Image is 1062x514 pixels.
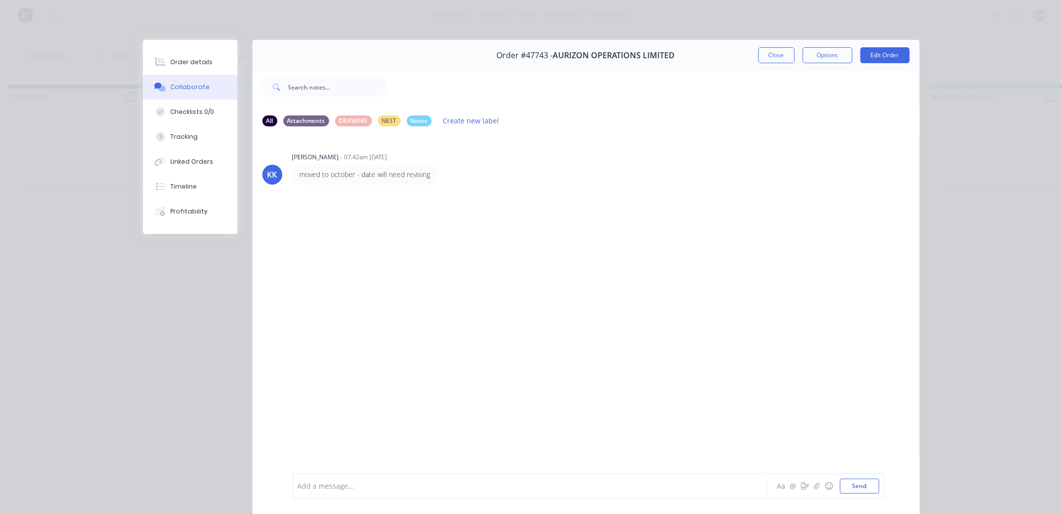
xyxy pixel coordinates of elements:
div: Linked Orders [170,157,213,166]
button: Collaborate [143,75,237,100]
button: @ [787,480,799,492]
span: Order #47743 - [497,51,553,60]
button: Create new label [438,114,504,127]
div: Profitability [170,207,208,216]
button: Timeline [143,174,237,199]
div: Order details [170,58,213,67]
div: Attachments [283,115,329,126]
button: Profitability [143,199,237,224]
input: Search notes... [288,77,387,97]
div: - 07:42am [DATE] [341,153,387,162]
button: Linked Orders [143,149,237,174]
button: Order details [143,50,237,75]
button: Send [840,479,879,494]
div: Timeline [170,182,197,191]
div: DRAWING [335,115,372,126]
div: [PERSON_NAME] [292,153,339,162]
button: Edit Order [860,47,910,63]
button: Options [803,47,852,63]
div: KK [267,169,277,181]
div: Collaborate [170,83,210,92]
button: Tracking [143,124,237,149]
div: NEST [378,115,401,126]
div: Checklists 0/0 [170,107,214,116]
button: ☺ [823,480,835,492]
div: All [262,115,277,126]
div: Tracking [170,132,198,141]
span: AURIZON OPERATIONS LIMITED [553,51,675,60]
div: Notes [407,115,432,126]
button: Aa [775,480,787,492]
button: Checklists 0/0 [143,100,237,124]
button: Close [758,47,795,63]
p: moved to october - date will need revising [300,170,431,180]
